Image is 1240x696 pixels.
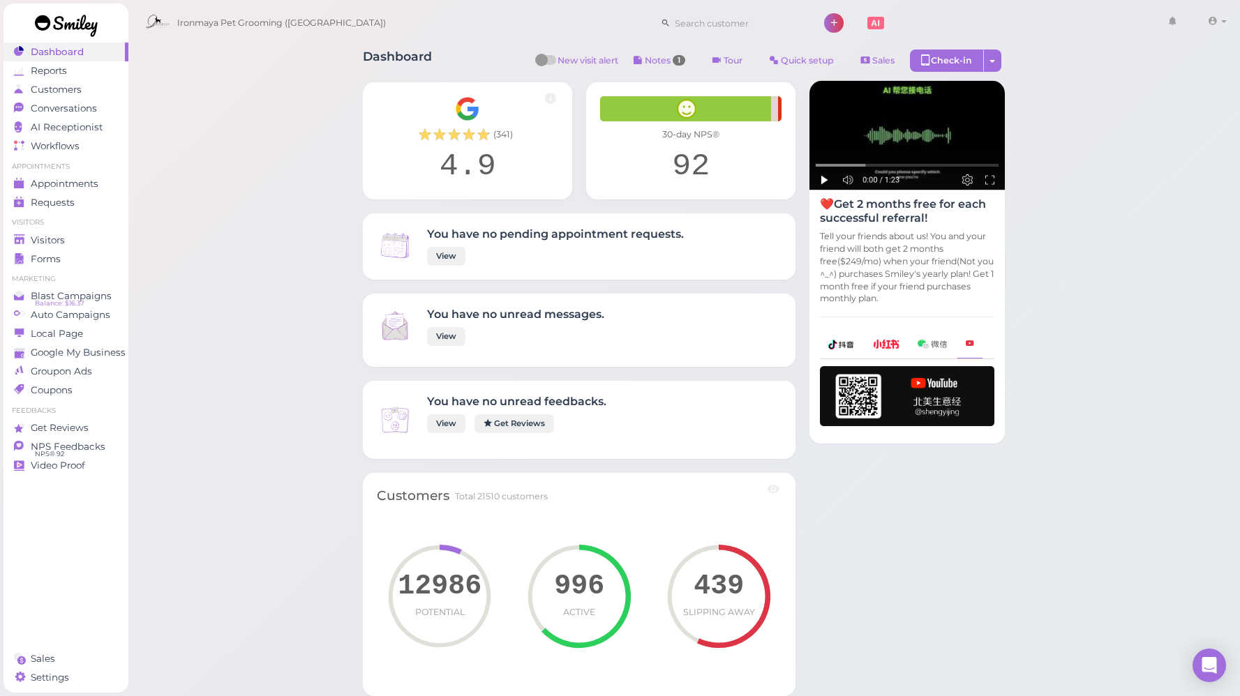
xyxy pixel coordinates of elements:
span: Local Page [31,328,83,340]
a: Get Reviews [475,414,554,433]
a: Conversations [3,99,128,118]
span: Get Reviews [31,422,89,434]
a: Local Page [3,324,128,343]
div: 4.9 [377,148,558,186]
a: Settings [3,668,128,687]
h4: You have no unread feedbacks. [427,395,606,408]
a: Workflows [3,137,128,156]
span: Sales [872,55,895,66]
span: Video Proof [31,460,85,471]
span: Workflows [31,140,80,152]
h4: You have no pending appointment requests. [427,227,684,241]
a: Customers [3,80,128,99]
li: Appointments [3,162,128,172]
a: View [427,247,465,266]
span: Conversations [31,103,97,114]
span: 1 [673,55,685,66]
a: View [427,327,465,346]
span: Groupon Ads [31,365,92,377]
a: Google My Business [3,343,128,362]
a: Video Proof [3,456,128,475]
img: AI receptionist [809,81,1005,190]
span: Dashboard [31,46,84,58]
span: Customers [31,84,82,96]
a: Quick setup [758,50,846,72]
img: douyin-2727e60b7b0d5d1bbe969c21619e8014.png [828,340,855,349]
span: AI Receptionist [31,121,103,133]
a: Sales [3,649,128,668]
img: wechat-a99521bb4f7854bbf8f190d1356e2cdb.png [918,340,947,349]
a: Tour [701,50,754,72]
h1: Dashboard [363,50,432,75]
span: NPS® 92 [35,448,64,460]
span: Settings [31,672,69,683]
a: Dashboard [3,43,128,61]
img: Inbox [377,308,413,344]
span: Sales [31,653,55,665]
h4: You have no unread messages. [427,308,604,321]
div: Check-in [910,50,984,72]
span: Appointments [31,178,98,190]
a: View [427,414,465,433]
a: Get Reviews [3,418,128,437]
a: Blast Campaigns Balance: $16.37 [3,287,128,305]
button: Notes 1 [622,50,697,72]
li: Marketing [3,274,128,284]
span: Blast Campaigns [31,290,112,302]
div: 92 [600,148,782,186]
span: ( 341 ) [493,128,513,141]
span: Reports [31,65,67,77]
span: Forms [31,253,61,265]
span: Google My Business [31,347,126,358]
a: Visitors [3,231,128,250]
a: Appointments [3,174,128,193]
li: Feedbacks [3,406,128,416]
a: Reports [3,61,128,80]
h4: ❤️Get 2 months free for each successful referral! [820,197,994,224]
div: Open Intercom Messenger [1193,649,1226,682]
p: Tell your friends about us! You and your friend will both get 2 months free($249/mo) when your fr... [820,230,994,305]
input: Search customer [670,12,805,34]
a: Coupons [3,381,128,400]
a: NPS Feedbacks NPS® 92 [3,437,128,456]
span: Visitors [31,234,65,246]
div: Total 21510 customers [455,490,548,503]
span: NPS Feedbacks [31,441,105,453]
li: Visitors [3,218,128,227]
a: AI Receptionist [3,118,128,137]
span: Coupons [31,384,73,396]
a: Forms [3,250,128,268]
img: Inbox [377,402,413,438]
img: xhs-786d23addd57f6a2be217d5a65f4ab6b.png [873,340,899,349]
a: Sales [849,50,906,72]
span: Requests [31,197,75,209]
span: Auto Campaigns [31,309,110,321]
img: Google__G__Logo-edd0e34f60d7ca4a2f4ece79cff21ae3.svg [455,96,480,121]
img: youtube-h-92280983ece59b2848f85fc261e8ffad.png [820,366,994,426]
span: Balance: $16.37 [35,298,84,309]
span: Ironmaya Pet Grooming ([GEOGRAPHIC_DATA]) [177,3,386,43]
a: Requests [3,193,128,212]
a: Auto Campaigns [3,305,128,324]
a: Groupon Ads [3,362,128,381]
div: 30-day NPS® [600,128,782,141]
div: Customers [377,487,449,506]
span: New visit alert [558,54,618,75]
img: Inbox [377,227,413,264]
